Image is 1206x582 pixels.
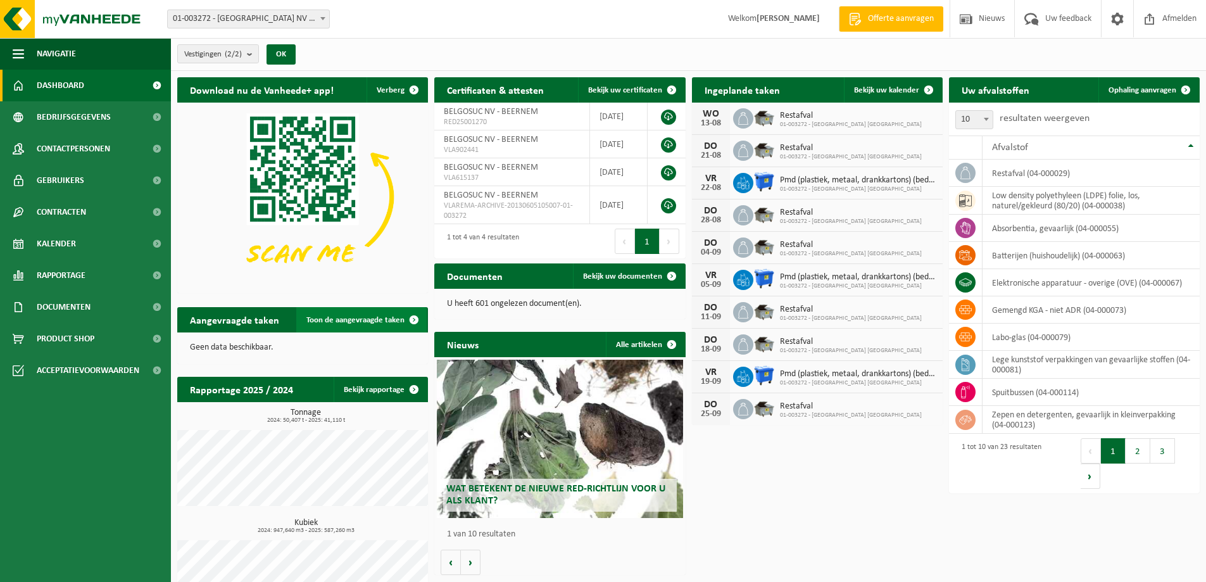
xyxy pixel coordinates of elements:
[446,484,665,506] span: Wat betekent de nieuwe RED-richtlijn voor u als klant?
[753,268,775,289] img: WB-1100-HPE-BE-01
[184,408,428,424] h3: Tonnage
[983,296,1200,324] td: gemengd KGA - niet ADR (04-000073)
[588,86,662,94] span: Bekijk uw certificaten
[444,163,538,172] span: BELGOSUC NV - BEERNEM
[780,218,922,225] span: 01-003272 - [GEOGRAPHIC_DATA] [GEOGRAPHIC_DATA]
[444,145,580,155] span: VLA902441
[606,332,684,357] a: Alle artikelen
[753,332,775,354] img: WB-5000-GAL-GY-01
[983,351,1200,379] td: lege kunststof verpakkingen van gevaarlijke stoffen (04-000081)
[184,45,242,64] span: Vestigingen
[698,238,724,248] div: DO
[780,208,922,218] span: Restafval
[698,367,724,377] div: VR
[780,272,936,282] span: Pmd (plastiek, metaal, drankkartons) (bedrijven)
[434,77,556,102] h2: Certificaten & attesten
[698,400,724,410] div: DO
[573,263,684,289] a: Bekijk uw documenten
[190,343,415,352] p: Geen data beschikbaar.
[753,106,775,128] img: WB-5000-GAL-GY-01
[37,228,76,260] span: Kalender
[37,38,76,70] span: Navigatie
[698,345,724,354] div: 18-09
[660,229,679,254] button: Next
[447,300,672,308] p: U heeft 601 ongelezen document(en).
[753,139,775,160] img: WB-5000-GAL-GY-01
[780,121,922,129] span: 01-003272 - [GEOGRAPHIC_DATA] [GEOGRAPHIC_DATA]
[698,377,724,386] div: 19-09
[753,236,775,257] img: WB-5000-GAL-GY-01
[698,141,724,151] div: DO
[444,191,538,200] span: BELGOSUC NV - BEERNEM
[854,86,919,94] span: Bekijk uw kalender
[698,335,724,345] div: DO
[780,282,936,290] span: 01-003272 - [GEOGRAPHIC_DATA] [GEOGRAPHIC_DATA]
[441,550,461,575] button: Vorige
[184,519,428,534] h3: Kubiek
[780,186,936,193] span: 01-003272 - [GEOGRAPHIC_DATA] [GEOGRAPHIC_DATA]
[698,184,724,193] div: 22-08
[698,281,724,289] div: 05-09
[698,109,724,119] div: WO
[434,263,515,288] h2: Documenten
[780,315,922,322] span: 01-003272 - [GEOGRAPHIC_DATA] [GEOGRAPHIC_DATA]
[441,227,519,255] div: 1 tot 4 van 4 resultaten
[780,250,922,258] span: 01-003272 - [GEOGRAPHIC_DATA] [GEOGRAPHIC_DATA]
[377,86,405,94] span: Verberg
[753,365,775,386] img: WB-1100-HPE-BE-01
[949,77,1042,102] h2: Uw afvalstoffen
[37,70,84,101] span: Dashboard
[447,530,679,539] p: 1 van 10 resultaten
[844,77,941,103] a: Bekijk uw kalender
[578,77,684,103] a: Bekijk uw certificaten
[698,410,724,419] div: 25-09
[983,242,1200,269] td: batterijen (huishoudelijk) (04-000063)
[780,412,922,419] span: 01-003272 - [GEOGRAPHIC_DATA] [GEOGRAPHIC_DATA]
[780,175,936,186] span: Pmd (plastiek, metaal, drankkartons) (bedrijven)
[780,143,922,153] span: Restafval
[437,360,682,518] a: Wat betekent de nieuwe RED-richtlijn voor u als klant?
[692,77,793,102] h2: Ingeplande taken
[955,110,993,129] span: 10
[757,14,820,23] strong: [PERSON_NAME]
[635,229,660,254] button: 1
[780,379,936,387] span: 01-003272 - [GEOGRAPHIC_DATA] [GEOGRAPHIC_DATA]
[583,272,662,281] span: Bekijk uw documenten
[839,6,943,32] a: Offerte aanvragen
[1081,438,1101,464] button: Previous
[780,153,922,161] span: 01-003272 - [GEOGRAPHIC_DATA] [GEOGRAPHIC_DATA]
[184,417,428,424] span: 2024: 50,407 t - 2025: 41,110 t
[698,119,724,128] div: 13-08
[37,291,91,323] span: Documenten
[296,307,427,332] a: Toon de aangevraagde taken
[267,44,296,65] button: OK
[444,173,580,183] span: VLA615137
[590,103,648,130] td: [DATE]
[992,142,1028,153] span: Afvalstof
[334,377,427,402] a: Bekijk rapportage
[983,187,1200,215] td: low density polyethyleen (LDPE) folie, los, naturel/gekleurd (80/20) (04-000038)
[698,313,724,322] div: 11-09
[698,303,724,313] div: DO
[865,13,937,25] span: Offerte aanvragen
[590,130,648,158] td: [DATE]
[780,111,922,121] span: Restafval
[590,186,648,224] td: [DATE]
[1081,464,1100,489] button: Next
[955,437,1041,490] div: 1 tot 10 van 23 resultaten
[225,50,242,58] count: (2/2)
[37,323,94,355] span: Product Shop
[780,305,922,315] span: Restafval
[444,135,538,144] span: BELGOSUC NV - BEERNEM
[177,307,292,332] h2: Aangevraagde taken
[698,270,724,281] div: VR
[698,151,724,160] div: 21-08
[698,206,724,216] div: DO
[1000,113,1090,123] label: resultaten weergeven
[184,528,428,534] span: 2024: 947,640 m3 - 2025: 587,260 m3
[37,133,110,165] span: Contactpersonen
[177,44,259,63] button: Vestigingen(2/2)
[367,77,427,103] button: Verberg
[780,347,922,355] span: 01-003272 - [GEOGRAPHIC_DATA] [GEOGRAPHIC_DATA]
[37,101,111,133] span: Bedrijfsgegevens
